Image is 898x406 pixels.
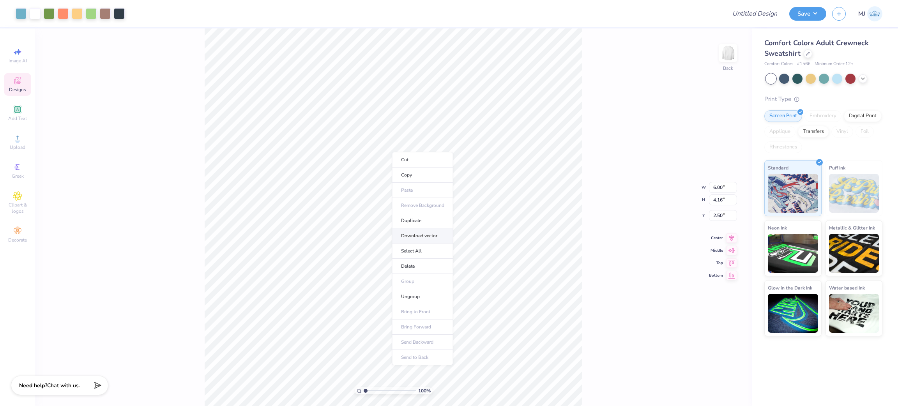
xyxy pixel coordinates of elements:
span: Glow in the Dark Ink [768,284,812,292]
div: Rhinestones [764,141,802,153]
img: Puff Ink [829,174,879,213]
img: Mark Joshua Mullasgo [867,6,882,21]
div: Transfers [798,126,829,138]
span: 100 % [418,387,431,394]
li: Delete [392,259,453,274]
span: Comfort Colors [764,61,793,67]
span: Neon Ink [768,224,787,232]
span: Bottom [709,273,723,278]
div: Applique [764,126,795,138]
li: Download vector [392,228,453,244]
input: Untitled Design [726,6,783,21]
span: Middle [709,248,723,253]
div: Foil [856,126,874,138]
img: Neon Ink [768,234,818,273]
li: Copy [392,168,453,183]
span: Metallic & Glitter Ink [829,224,875,232]
span: Clipart & logos [4,202,31,214]
div: Digital Print [844,110,882,122]
span: Designs [9,86,26,93]
span: Upload [10,144,25,150]
div: Embroidery [804,110,841,122]
li: Ungroup [392,289,453,304]
li: Cut [392,152,453,168]
span: Puff Ink [829,164,845,172]
a: MJ [858,6,882,21]
span: MJ [858,9,865,18]
img: Metallic & Glitter Ink [829,234,879,273]
span: Top [709,260,723,266]
span: Standard [768,164,788,172]
img: Back [720,45,736,61]
img: Standard [768,174,818,213]
span: Greek [12,173,24,179]
span: # 1566 [797,61,811,67]
span: Minimum Order: 12 + [815,61,854,67]
span: Chat with us. [47,382,80,389]
strong: Need help? [19,382,47,389]
span: Center [709,235,723,241]
span: Comfort Colors Adult Crewneck Sweatshirt [764,38,869,58]
span: Water based Ink [829,284,865,292]
img: Water based Ink [829,294,879,333]
span: Add Text [8,115,27,122]
div: Print Type [764,95,882,104]
span: Image AI [9,58,27,64]
div: Screen Print [764,110,802,122]
div: Vinyl [831,126,853,138]
img: Glow in the Dark Ink [768,294,818,333]
li: Duplicate [392,213,453,228]
div: Back [723,65,733,72]
button: Save [789,7,826,21]
span: Decorate [8,237,27,243]
li: Select All [392,244,453,259]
